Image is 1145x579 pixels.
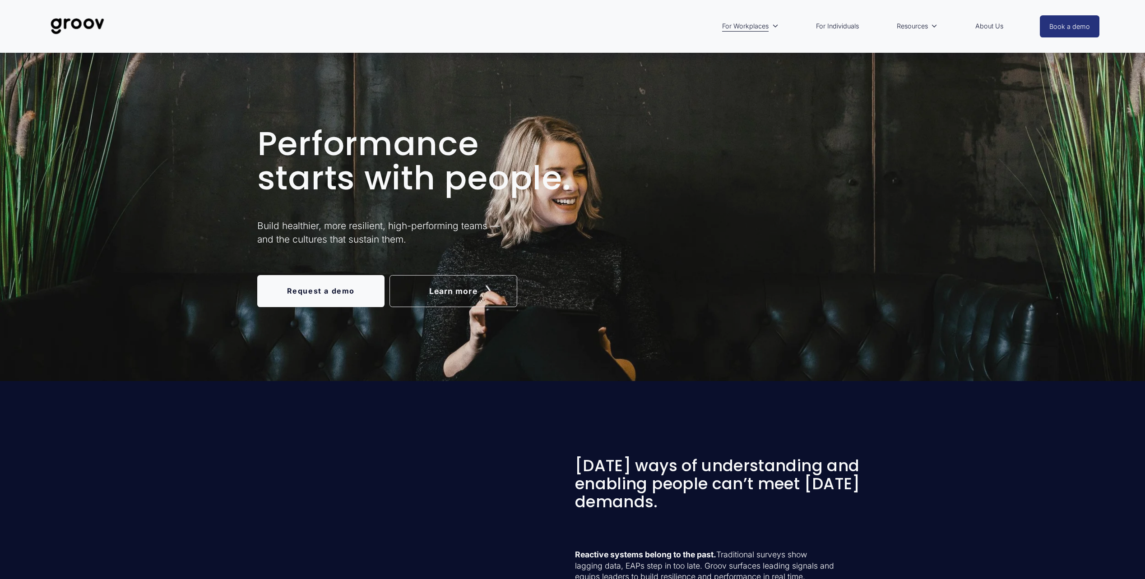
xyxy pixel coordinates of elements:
[1040,15,1099,37] a: Book a demo
[971,16,1008,37] a: About Us
[46,11,109,41] img: Groov | Unlock Human Potential at Work and in Life
[257,275,385,307] a: Request a demo
[722,20,769,32] span: For Workplaces
[257,219,544,245] p: Build healthier, more resilient, high-performing teams — and the cultures that sustain them.
[718,16,783,37] a: folder dropdown
[892,16,942,37] a: folder dropdown
[389,275,517,307] a: Learn more
[257,127,703,195] h1: Performance starts with people.
[811,16,863,37] a: For Individuals
[575,457,888,511] h3: [DATE] ways of understanding and enabling people can’t meet [DATE] demands.
[575,550,716,559] strong: Reactive systems belong to the past.
[897,20,928,32] span: Resources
